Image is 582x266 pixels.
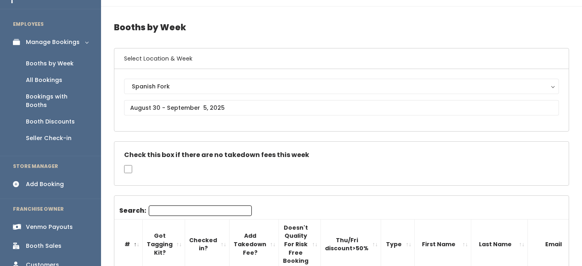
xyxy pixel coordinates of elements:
input: Search: [149,205,252,216]
h4: Booths by Week [114,16,569,38]
div: Seller Check-in [26,134,72,142]
label: Search: [119,205,252,216]
div: Add Booking [26,180,64,189]
h5: Check this box if there are no takedown fees this week [124,151,559,159]
h6: Select Location & Week [114,48,569,69]
div: All Bookings [26,76,62,84]
div: Manage Bookings [26,38,80,46]
div: Spanish Fork [132,82,551,91]
div: Booth Sales [26,242,61,250]
div: Venmo Payouts [26,223,73,231]
div: Bookings with Booths [26,92,88,109]
input: August 30 - September 5, 2025 [124,100,559,115]
div: Booth Discounts [26,117,75,126]
button: Spanish Fork [124,79,559,94]
div: Booths by Week [26,59,74,68]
